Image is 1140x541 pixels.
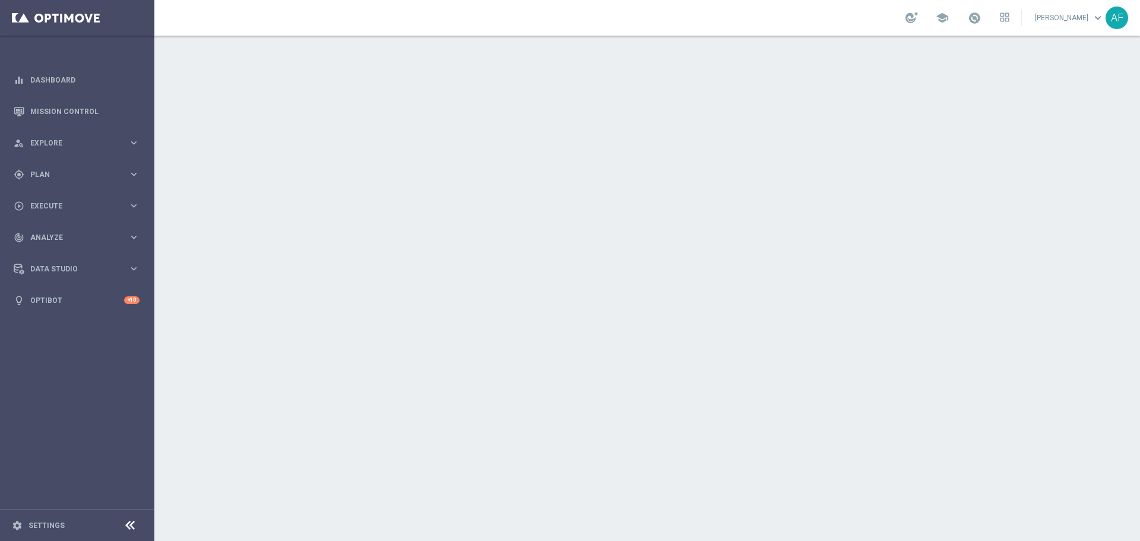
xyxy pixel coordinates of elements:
i: keyboard_arrow_right [128,263,140,274]
a: Optibot [30,284,124,316]
div: +10 [124,296,140,304]
span: Execute [30,203,128,210]
button: play_circle_outline Execute keyboard_arrow_right [13,201,140,211]
div: AF [1106,7,1128,29]
i: settings [12,520,23,531]
div: Plan [14,169,128,180]
i: equalizer [14,75,24,86]
div: Explore [14,138,128,148]
button: equalizer Dashboard [13,75,140,85]
span: Plan [30,171,128,178]
a: Mission Control [30,96,140,127]
a: [PERSON_NAME]keyboard_arrow_down [1034,9,1106,27]
i: gps_fixed [14,169,24,180]
i: person_search [14,138,24,148]
span: keyboard_arrow_down [1091,11,1104,24]
span: Analyze [30,234,128,241]
div: Data Studio [14,264,128,274]
i: keyboard_arrow_right [128,200,140,211]
div: Mission Control [14,96,140,127]
a: Dashboard [30,64,140,96]
i: keyboard_arrow_right [128,137,140,148]
button: gps_fixed Plan keyboard_arrow_right [13,170,140,179]
span: Explore [30,140,128,147]
div: Execute [14,201,128,211]
div: Analyze [14,232,128,243]
span: school [936,11,949,24]
button: Mission Control [13,107,140,116]
div: Dashboard [14,64,140,96]
div: Optibot [14,284,140,316]
button: track_changes Analyze keyboard_arrow_right [13,233,140,242]
span: Data Studio [30,265,128,273]
a: Settings [28,522,65,529]
i: play_circle_outline [14,201,24,211]
button: lightbulb Optibot +10 [13,296,140,305]
i: keyboard_arrow_right [128,169,140,180]
i: track_changes [14,232,24,243]
button: Data Studio keyboard_arrow_right [13,264,140,274]
button: person_search Explore keyboard_arrow_right [13,138,140,148]
i: keyboard_arrow_right [128,232,140,243]
i: lightbulb [14,295,24,306]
